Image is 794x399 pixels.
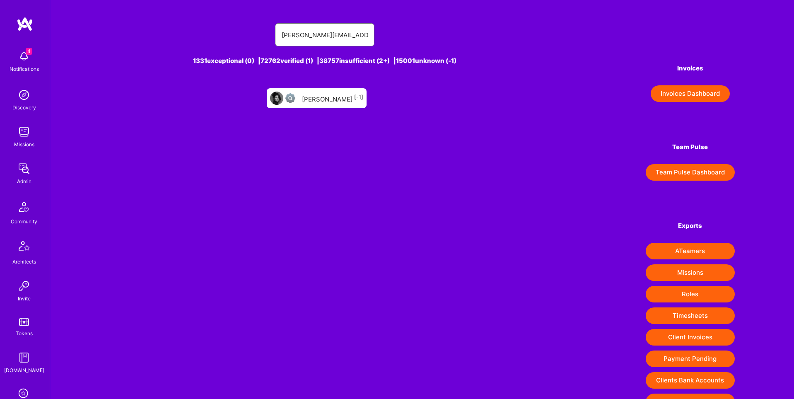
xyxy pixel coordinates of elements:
[16,160,32,177] img: admin teamwork
[14,237,34,257] img: Architects
[302,93,363,104] div: [PERSON_NAME]
[646,351,735,367] button: Payment Pending
[11,217,37,226] div: Community
[263,85,370,111] a: User AvatarNot fully vetted[PERSON_NAME][-1]
[17,177,31,186] div: Admin
[646,372,735,389] button: Clients Bank Accounts
[646,222,735,230] h4: Exports
[646,143,735,151] h4: Team Pulse
[354,94,363,100] sup: [-1]
[651,85,730,102] button: Invoices Dashboard
[17,17,33,31] img: logo
[14,140,34,149] div: Missions
[16,349,32,366] img: guide book
[16,87,32,103] img: discovery
[646,264,735,281] button: Missions
[4,366,44,375] div: [DOMAIN_NAME]
[26,48,32,55] span: 4
[646,243,735,259] button: ATeamers
[12,257,36,266] div: Architects
[109,56,540,65] div: 1331 exceptional (0) | 72762 verified (1) | 38757 insufficient (2+) | 15001 unknown (-1)
[285,93,295,103] img: Not fully vetted
[646,65,735,72] h4: Invoices
[18,294,31,303] div: Invite
[646,286,735,302] button: Roles
[270,92,283,105] img: User Avatar
[16,48,32,65] img: bell
[646,307,735,324] button: Timesheets
[19,318,29,326] img: tokens
[282,24,368,46] input: Search for an A-Teamer
[10,65,39,73] div: Notifications
[646,164,735,181] button: Team Pulse Dashboard
[14,197,34,217] img: Community
[16,278,32,294] img: Invite
[646,329,735,346] button: Client Invoices
[16,123,32,140] img: teamwork
[646,85,735,102] a: Invoices Dashboard
[12,103,36,112] div: Discovery
[16,329,33,338] div: Tokens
